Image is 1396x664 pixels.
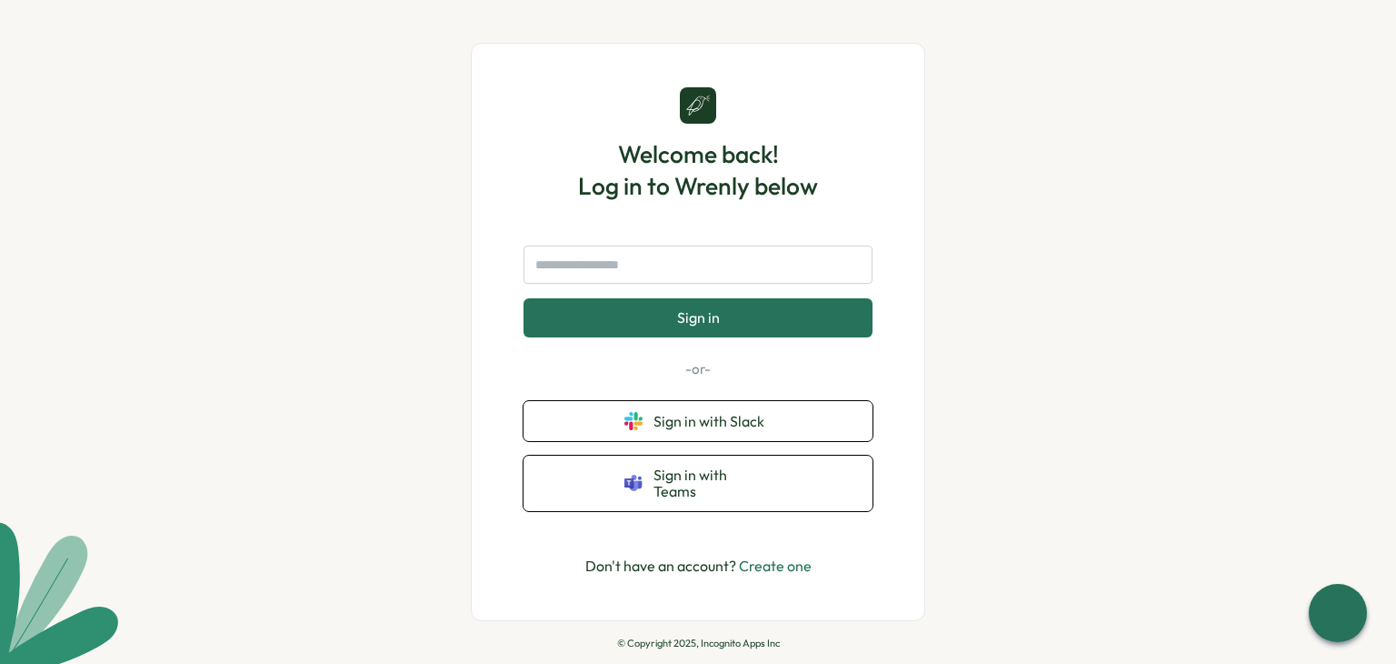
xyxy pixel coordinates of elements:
span: Sign in with Teams [653,467,772,500]
p: -or- [523,359,872,379]
h1: Welcome back! Log in to Wrenly below [578,138,818,202]
button: Sign in with Slack [523,401,872,441]
p: © Copyright 2025, Incognito Apps Inc [617,638,780,649]
span: Sign in with Slack [653,413,772,429]
span: Sign in [677,309,720,326]
a: Create one [739,557,812,575]
p: Don't have an account? [585,555,812,578]
button: Sign in [523,298,872,337]
button: Sign in with Teams [523,456,872,511]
